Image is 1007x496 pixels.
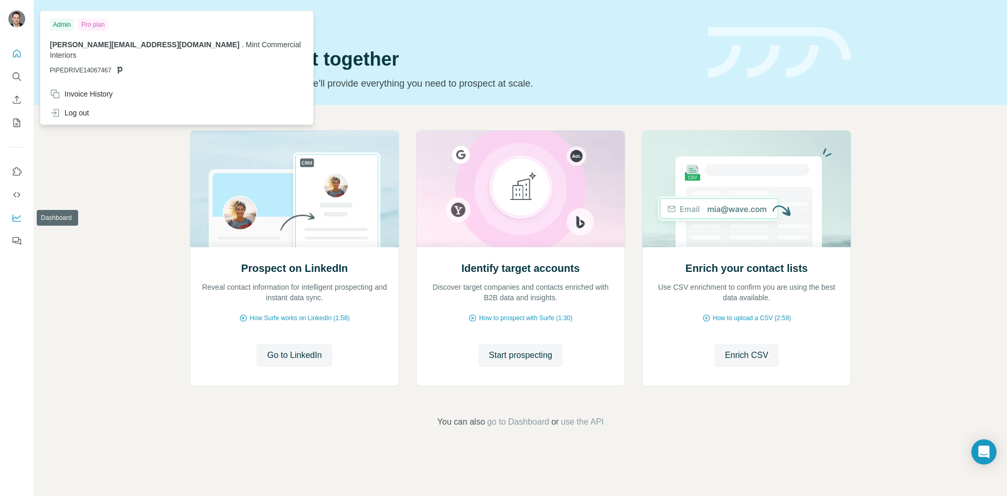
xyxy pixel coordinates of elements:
span: PIPEDRIVE14067467 [50,66,111,75]
img: Prospect on LinkedIn [190,131,399,247]
button: My lists [8,113,25,132]
button: Dashboard [8,208,25,227]
button: Go to LinkedIn [256,344,332,367]
button: Search [8,67,25,86]
p: Reveal contact information for intelligent prospecting and instant data sync. [201,282,388,303]
span: Go to LinkedIn [267,349,322,362]
h2: Prospect on LinkedIn [241,261,348,276]
span: Enrich CSV [725,349,768,362]
button: Use Surfe on LinkedIn [8,162,25,181]
div: Invoice History [50,89,113,99]
img: Enrich your contact lists [642,131,851,247]
span: How to prospect with Surfe (1:30) [479,313,572,323]
button: go to Dashboard [487,416,549,428]
button: Enrich CSV [714,344,779,367]
div: Open Intercom Messenger [971,439,997,465]
img: Avatar [8,10,25,27]
img: banner [708,27,851,78]
button: Feedback [8,231,25,250]
h1: Let’s prospect together [190,49,695,70]
button: Use Surfe API [8,185,25,204]
button: Quick start [8,44,25,63]
button: Enrich CSV [8,90,25,109]
span: Start prospecting [489,349,552,362]
div: Pro plan [78,18,108,31]
span: How to upload a CSV (2:59) [713,313,791,323]
span: [PERSON_NAME][EMAIL_ADDRESS][DOMAIN_NAME] [50,40,240,49]
p: Use CSV enrichment to confirm you are using the best data available. [653,282,840,303]
span: You can also [437,416,485,428]
div: Log out [50,108,89,118]
button: use the API [561,416,604,428]
span: or [551,416,559,428]
p: Discover target companies and contacts enriched with B2B data and insights. [427,282,614,303]
h2: Identify target accounts [462,261,580,276]
p: Pick your starting point and we’ll provide everything you need to prospect at scale. [190,76,695,91]
span: . [242,40,244,49]
div: Admin [50,18,74,31]
button: Start prospecting [478,344,563,367]
span: How Surfe works on LinkedIn (1:58) [250,313,350,323]
h2: Enrich your contact lists [685,261,808,276]
div: Quick start [190,19,695,30]
img: Identify target accounts [416,131,625,247]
